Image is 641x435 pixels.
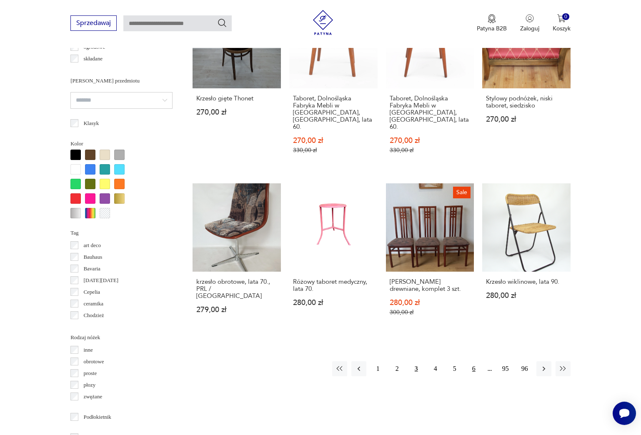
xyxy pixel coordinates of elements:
button: 6 [466,361,481,376]
div: 0 [562,13,569,20]
p: [DATE][DATE] [83,276,118,285]
a: SaleKrzesła drewniane, komplet 3 szt.[PERSON_NAME] drewniane, komplet 3 szt.280,00 zł300,00 zł [386,183,474,332]
p: obrotowe [83,357,104,366]
button: Sprzedawaj [70,15,117,31]
p: Bavaria [83,264,100,273]
p: 270,00 zł [293,137,374,144]
p: Kolor [70,139,173,148]
p: 330,00 zł [390,147,471,154]
p: 280,00 zł [293,299,374,306]
button: 2 [390,361,405,376]
a: Ikona medaluPatyna B2B [477,14,507,32]
p: 270,00 zł [486,116,567,123]
p: Koszyk [553,25,571,32]
img: Patyna - sklep z meblami i dekoracjami vintage [310,10,336,35]
button: 4 [428,361,443,376]
h3: Taboret, Dolnośląska Fabryka Mebli w [GEOGRAPHIC_DATA], [GEOGRAPHIC_DATA], lata 60. [390,95,471,130]
p: Patyna B2B [477,25,507,32]
h3: Różowy taboret medyczny, lata 70. [293,278,374,292]
h3: krzesło obrotowe, lata 70., PRL / [GEOGRAPHIC_DATA] [196,278,277,300]
p: Cepelia [83,287,100,297]
p: 280,00 zł [390,299,471,306]
p: proste [83,369,97,378]
p: Rodzaj nóżek [70,333,173,342]
button: Zaloguj [520,14,539,32]
p: 270,00 zł [390,137,471,144]
p: płozy [83,380,95,390]
p: Ćmielów [83,322,103,332]
button: 1 [371,361,386,376]
a: Sprzedawaj [70,21,117,27]
p: inne [83,345,93,355]
a: Krzesło wiklinowe, lata 90.Krzesło wiklinowe, lata 90.280,00 zł [482,183,571,332]
p: 330,00 zł [293,147,374,154]
p: ceramika [83,299,103,308]
button: 95 [498,361,513,376]
p: Klasyk [83,119,99,128]
h3: Krzesło gięte Thonet [196,95,277,102]
img: Ikonka użytkownika [526,14,534,22]
button: 0Koszyk [553,14,571,32]
h3: [PERSON_NAME] drewniane, komplet 3 szt. [390,278,471,292]
img: Ikona medalu [488,14,496,23]
iframe: Smartsupp widget button [613,402,636,425]
p: 300,00 zł [390,309,471,316]
p: Chodzież [83,311,104,320]
p: taboret [83,66,98,75]
a: Różowy taboret medyczny, lata 70.Różowy taboret medyczny, lata 70.280,00 zł [289,183,378,332]
p: Zaloguj [520,25,539,32]
p: art deco [83,241,101,250]
p: [PERSON_NAME] przedmiotu [70,76,173,85]
h3: Krzesło wiklinowe, lata 90. [486,278,567,285]
h3: Stylowy podnóżek, niski taboret, siedzisko [486,95,567,109]
a: krzesło obrotowe, lata 70., PRL / DDRkrzesło obrotowe, lata 70., PRL / [GEOGRAPHIC_DATA]279,00 zł [193,183,281,332]
p: Bauhaus [83,252,102,262]
p: Tag [70,228,173,237]
p: 280,00 zł [486,292,567,299]
p: 279,00 zł [196,306,277,313]
p: Podłokietnik [83,412,111,422]
p: składane [83,54,102,63]
img: Ikona koszyka [557,14,566,22]
button: 96 [517,361,532,376]
h3: Taboret, Dolnośląska Fabryka Mebli w [GEOGRAPHIC_DATA], [GEOGRAPHIC_DATA], lata 60. [293,95,374,130]
button: 3 [409,361,424,376]
button: Szukaj [217,18,227,28]
button: 5 [447,361,462,376]
p: zwężane [83,392,102,401]
p: 270,00 zł [196,109,277,116]
button: Patyna B2B [477,14,507,32]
